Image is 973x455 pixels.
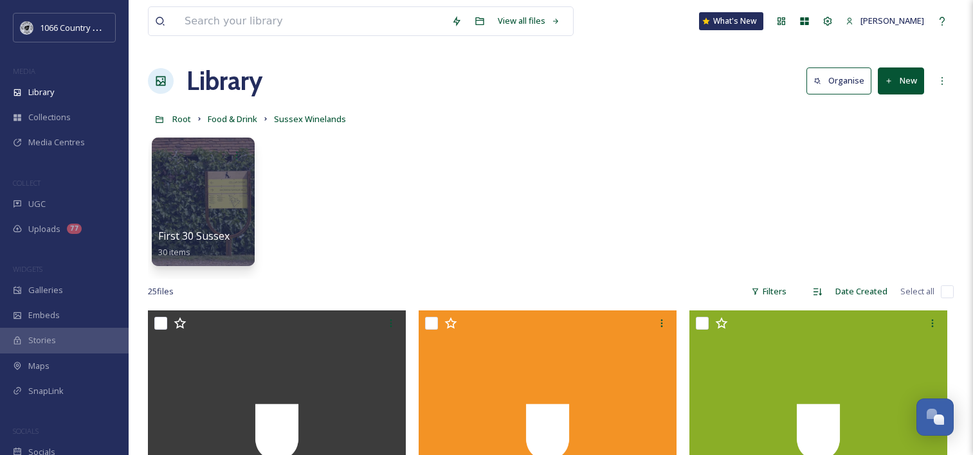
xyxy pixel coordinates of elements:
div: 77 [67,224,82,234]
a: Library [186,62,262,100]
span: Food & Drink [208,113,257,125]
span: UGC [28,198,46,210]
span: Embeds [28,309,60,321]
input: Search your library [178,7,445,35]
span: 25 file s [148,285,174,298]
button: Open Chat [916,398,954,436]
span: Sussex Winelands [274,113,346,125]
a: Food & Drink [208,111,257,127]
span: 1066 Country Marketing [40,21,131,33]
span: Select all [900,285,934,298]
span: [PERSON_NAME] [860,15,924,26]
span: Root [172,113,191,125]
span: Uploads [28,223,60,235]
a: What's New [699,12,763,30]
span: SnapLink [28,385,64,397]
a: [PERSON_NAME] [839,8,931,33]
div: Filters [745,279,793,304]
span: Media Centres [28,136,85,148]
div: Date Created [829,279,894,304]
img: logo_footerstamp.png [21,21,33,34]
span: MEDIA [13,66,35,76]
span: COLLECT [13,178,41,188]
a: Root [172,111,191,127]
span: Maps [28,360,50,372]
span: Galleries [28,284,63,296]
span: SOCIALS [13,426,39,436]
span: Library [28,86,54,98]
button: New [878,67,924,94]
span: Stories [28,334,56,346]
span: WIDGETS [13,264,42,274]
a: View all files [491,8,567,33]
a: Sussex Winelands [274,111,346,127]
button: Organise [806,67,871,94]
a: First 30 Sussex Winelands30 items [158,230,282,258]
span: 30 items [158,246,190,258]
span: First 30 Sussex Winelands [158,229,282,243]
span: Collections [28,111,71,123]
